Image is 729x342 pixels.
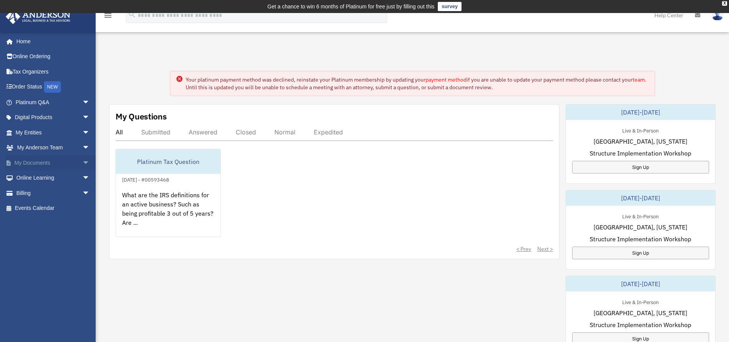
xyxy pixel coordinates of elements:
div: Submitted [141,128,170,136]
a: Sign Up [572,161,709,173]
div: Your platinum payment method was declined, reinstate your Platinum membership by updating your if... [186,76,649,91]
div: Get a chance to win 6 months of Platinum for free just by filling out this [267,2,435,11]
a: Home [5,34,98,49]
a: Events Calendar [5,201,101,216]
a: My Anderson Teamarrow_drop_down [5,140,101,155]
span: arrow_drop_down [82,95,98,110]
a: Platinum Tax Question[DATE] - #00593468What are the IRS definitions for an active business? Such ... [116,149,221,237]
div: My Questions [116,111,167,122]
div: [DATE] - #00593468 [116,175,175,183]
div: Live & In-Person [616,298,665,306]
span: Structure Implementation Workshop [590,320,691,329]
div: [DATE]-[DATE] [566,105,715,120]
div: Platinum Tax Question [116,149,220,174]
a: Tax Organizers [5,64,101,79]
div: [DATE]-[DATE] [566,276,715,291]
a: Billingarrow_drop_down [5,185,101,201]
img: Anderson Advisors Platinum Portal [3,9,73,24]
a: Digital Productsarrow_drop_down [5,110,101,125]
span: arrow_drop_down [82,170,98,186]
div: Normal [274,128,295,136]
i: search [128,10,136,19]
div: Live & In-Person [616,126,665,134]
a: My Entitiesarrow_drop_down [5,125,101,140]
div: Answered [189,128,217,136]
a: survey [438,2,462,11]
span: arrow_drop_down [82,140,98,156]
span: arrow_drop_down [82,125,98,141]
div: Expedited [314,128,343,136]
a: My Documentsarrow_drop_down [5,155,101,170]
a: Sign Up [572,247,709,259]
a: menu [103,13,113,20]
div: NEW [44,81,61,93]
i: menu [103,11,113,20]
div: close [722,1,727,6]
span: arrow_drop_down [82,155,98,171]
span: Structure Implementation Workshop [590,149,691,158]
a: Online Ordering [5,49,101,64]
div: Live & In-Person [616,212,665,220]
span: [GEOGRAPHIC_DATA], [US_STATE] [594,308,687,317]
span: [GEOGRAPHIC_DATA], [US_STATE] [594,223,687,232]
div: All [116,128,123,136]
a: Order StatusNEW [5,79,101,95]
div: Closed [236,128,256,136]
span: arrow_drop_down [82,110,98,126]
a: team [633,76,645,83]
span: [GEOGRAPHIC_DATA], [US_STATE] [594,137,687,146]
img: User Pic [712,10,723,21]
a: Platinum Q&Aarrow_drop_down [5,95,101,110]
div: What are the IRS definitions for an active business? Such as being profitable 3 out of 5 years? A... [116,184,220,244]
span: arrow_drop_down [82,185,98,201]
div: [DATE]-[DATE] [566,190,715,206]
a: Online Learningarrow_drop_down [5,170,101,186]
a: payment method [426,76,466,83]
span: Structure Implementation Workshop [590,234,691,244]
